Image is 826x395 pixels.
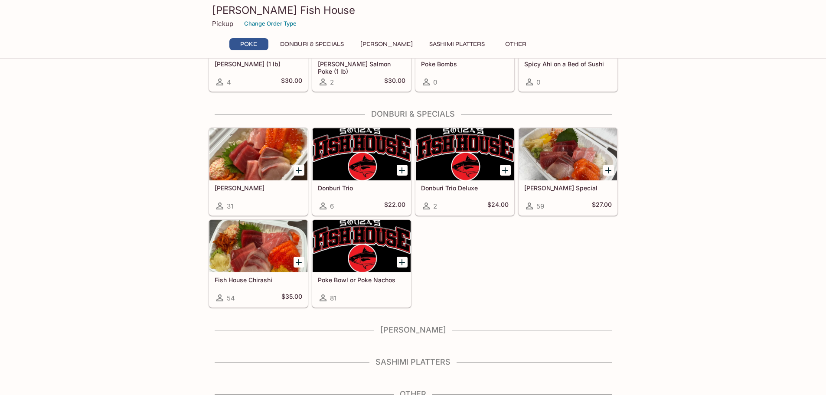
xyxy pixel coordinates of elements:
[318,184,405,192] h5: Donburi Trio
[421,184,509,192] h5: Donburi Trio Deluxe
[384,201,405,211] h5: $22.00
[281,77,302,87] h5: $30.00
[318,276,405,284] h5: Poke Bowl or Poke Nachos
[209,220,308,307] a: Fish House Chirashi54$35.00
[312,128,411,215] a: Donburi Trio6$22.00
[294,257,304,268] button: Add Fish House Chirashi
[330,78,334,86] span: 2
[496,38,535,50] button: Other
[433,202,437,210] span: 2
[294,165,304,176] button: Add Sashimi Donburis
[281,293,302,303] h5: $35.00
[500,165,511,176] button: Add Donburi Trio Deluxe
[275,38,349,50] button: Donburi & Specials
[240,17,300,30] button: Change Order Type
[229,38,268,50] button: Poke
[209,128,308,215] a: [PERSON_NAME]31
[536,78,540,86] span: 0
[313,128,411,180] div: Donburi Trio
[433,78,437,86] span: 0
[356,38,418,50] button: [PERSON_NAME]
[209,109,618,119] h4: Donburi & Specials
[524,184,612,192] h5: [PERSON_NAME] Special
[215,276,302,284] h5: Fish House Chirashi
[227,78,231,86] span: 4
[384,77,405,87] h5: $30.00
[215,184,302,192] h5: [PERSON_NAME]
[312,220,411,307] a: Poke Bowl or Poke Nachos81
[519,128,617,180] div: Souza Special
[524,60,612,68] h5: Spicy Ahi on a Bed of Sushi
[330,202,334,210] span: 6
[592,201,612,211] h5: $27.00
[519,128,617,215] a: [PERSON_NAME] Special59$27.00
[209,220,307,272] div: Fish House Chirashi
[209,325,618,335] h4: [PERSON_NAME]
[397,257,408,268] button: Add Poke Bowl or Poke Nachos
[215,60,302,68] h5: [PERSON_NAME] (1 lb)
[212,20,233,28] p: Pickup
[227,294,235,302] span: 54
[313,220,411,272] div: Poke Bowl or Poke Nachos
[536,202,544,210] span: 59
[227,202,233,210] span: 31
[487,201,509,211] h5: $24.00
[318,60,405,75] h5: [PERSON_NAME] Salmon Poke (1 lb)
[415,128,514,215] a: Donburi Trio Deluxe2$24.00
[397,165,408,176] button: Add Donburi Trio
[209,128,307,180] div: Sashimi Donburis
[212,3,614,17] h3: [PERSON_NAME] Fish House
[603,165,614,176] button: Add Souza Special
[424,38,490,50] button: Sashimi Platters
[209,357,618,367] h4: Sashimi Platters
[421,60,509,68] h5: Poke Bombs
[330,294,336,302] span: 81
[416,128,514,180] div: Donburi Trio Deluxe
